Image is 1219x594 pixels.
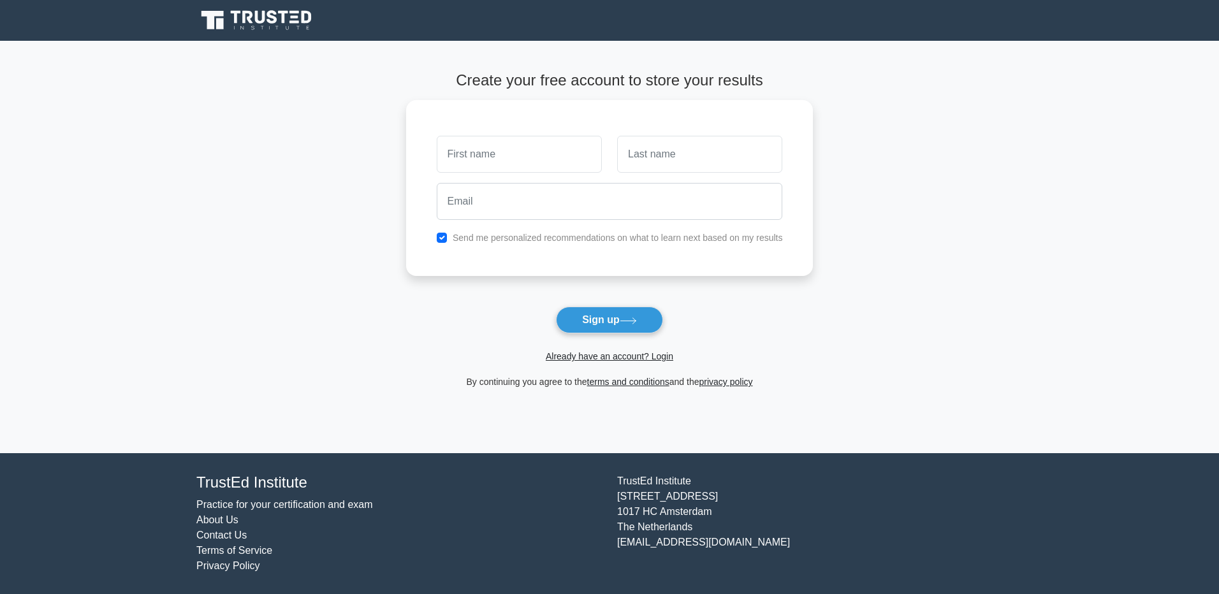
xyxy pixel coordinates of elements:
input: First name [437,136,602,173]
a: Already have an account? Login [546,351,673,361]
div: By continuing you agree to the and the [398,374,821,389]
a: Contact Us [196,530,247,540]
input: Last name [617,136,782,173]
a: Privacy Policy [196,560,260,571]
a: About Us [196,514,238,525]
input: Email [437,183,783,220]
h4: Create your free account to store your results [406,71,814,90]
label: Send me personalized recommendations on what to learn next based on my results [453,233,783,243]
h4: TrustEd Institute [196,474,602,492]
a: terms and conditions [587,377,669,387]
div: TrustEd Institute [STREET_ADDRESS] 1017 HC Amsterdam The Netherlands [EMAIL_ADDRESS][DOMAIN_NAME] [609,474,1030,574]
button: Sign up [556,307,663,333]
a: Practice for your certification and exam [196,499,373,510]
a: privacy policy [699,377,753,387]
a: Terms of Service [196,545,272,556]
